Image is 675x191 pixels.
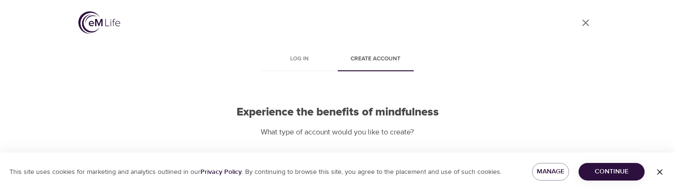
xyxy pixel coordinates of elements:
[532,163,569,181] button: Manage
[540,166,561,178] span: Manage
[171,127,504,138] p: What type of account would you like to create?
[586,166,637,178] span: Continue
[343,54,408,64] span: Create account
[200,168,242,176] a: Privacy Policy
[78,11,120,34] img: logo
[267,54,332,64] span: Log in
[574,11,597,34] a: close
[171,105,504,119] h2: Experience the benefits of mindfulness
[579,163,645,181] button: Continue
